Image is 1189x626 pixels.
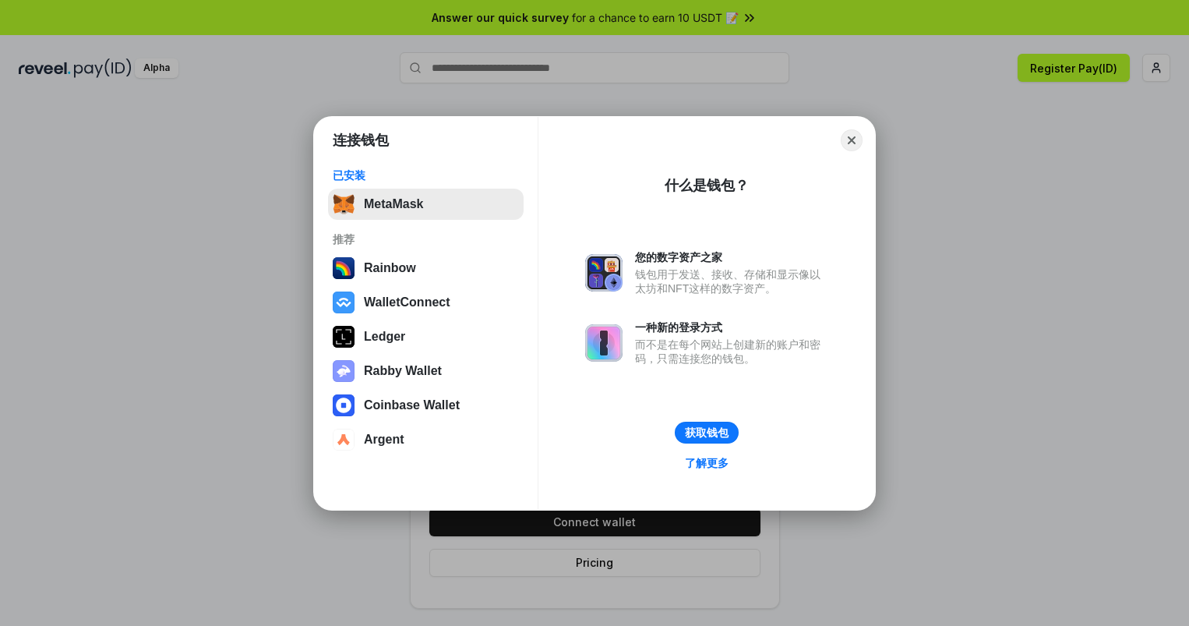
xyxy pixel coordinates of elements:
a: 了解更多 [676,453,738,473]
div: 获取钱包 [685,426,729,440]
div: 钱包用于发送、接收、存储和显示像以太坊和NFT这样的数字资产。 [635,267,828,295]
div: 您的数字资产之家 [635,250,828,264]
button: Close [841,129,863,151]
button: Rabby Wallet [328,355,524,387]
div: 推荐 [333,232,519,246]
div: 一种新的登录方式 [635,320,828,334]
button: MetaMask [328,189,524,220]
h1: 连接钱包 [333,131,389,150]
img: svg+xml,%3Csvg%20width%3D%2228%22%20height%3D%2228%22%20viewBox%3D%220%200%2028%2028%22%20fill%3D... [333,429,355,451]
div: Argent [364,433,404,447]
div: Rabby Wallet [364,364,442,378]
div: 而不是在每个网站上创建新的账户和密码，只需连接您的钱包。 [635,338,828,366]
div: 什么是钱包？ [665,176,749,195]
button: Ledger [328,321,524,352]
div: WalletConnect [364,295,450,309]
div: MetaMask [364,197,423,211]
button: WalletConnect [328,287,524,318]
div: 了解更多 [685,456,729,470]
img: svg+xml,%3Csvg%20width%3D%2228%22%20height%3D%2228%22%20viewBox%3D%220%200%2028%2028%22%20fill%3D... [333,292,355,313]
img: svg+xml,%3Csvg%20xmlns%3D%22http%3A%2F%2Fwww.w3.org%2F2000%2Fsvg%22%20fill%3D%22none%22%20viewBox... [585,254,623,292]
button: Rainbow [328,253,524,284]
img: svg+xml,%3Csvg%20xmlns%3D%22http%3A%2F%2Fwww.w3.org%2F2000%2Fsvg%22%20fill%3D%22none%22%20viewBox... [585,324,623,362]
img: svg+xml,%3Csvg%20xmlns%3D%22http%3A%2F%2Fwww.w3.org%2F2000%2Fsvg%22%20fill%3D%22none%22%20viewBox... [333,360,355,382]
div: 已安装 [333,168,519,182]
div: Ledger [364,330,405,344]
img: svg+xml,%3Csvg%20width%3D%2228%22%20height%3D%2228%22%20viewBox%3D%220%200%2028%2028%22%20fill%3D... [333,394,355,416]
img: svg+xml,%3Csvg%20fill%3D%22none%22%20height%3D%2233%22%20viewBox%3D%220%200%2035%2033%22%20width%... [333,193,355,215]
div: Coinbase Wallet [364,398,460,412]
button: Coinbase Wallet [328,390,524,421]
img: svg+xml,%3Csvg%20width%3D%22120%22%20height%3D%22120%22%20viewBox%3D%220%200%20120%20120%22%20fil... [333,257,355,279]
div: Rainbow [364,261,416,275]
img: svg+xml,%3Csvg%20xmlns%3D%22http%3A%2F%2Fwww.w3.org%2F2000%2Fsvg%22%20width%3D%2228%22%20height%3... [333,326,355,348]
button: 获取钱包 [675,422,739,444]
button: Argent [328,424,524,455]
